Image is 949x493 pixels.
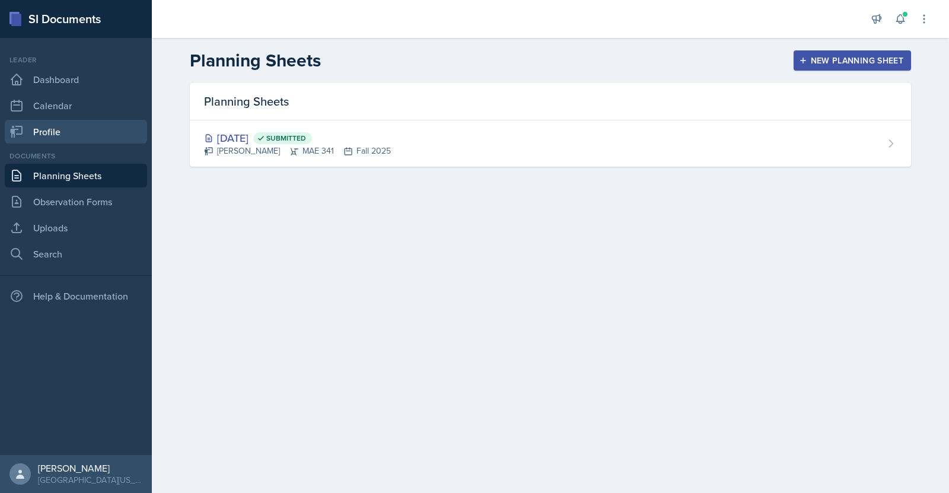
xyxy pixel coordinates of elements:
div: [DATE] [204,130,391,146]
div: [PERSON_NAME] [38,462,142,474]
div: [PERSON_NAME] MAE 341 Fall 2025 [204,145,391,157]
div: Help & Documentation [5,284,147,308]
a: Planning Sheets [5,164,147,187]
button: New Planning Sheet [794,50,911,71]
div: [GEOGRAPHIC_DATA][US_STATE] in [GEOGRAPHIC_DATA] [38,474,142,486]
span: Submitted [266,133,306,143]
div: Leader [5,55,147,65]
div: Planning Sheets [190,83,911,120]
a: Search [5,242,147,266]
a: Dashboard [5,68,147,91]
a: Calendar [5,94,147,117]
a: Uploads [5,216,147,240]
a: [DATE] Submitted [PERSON_NAME]MAE 341Fall 2025 [190,120,911,167]
a: Profile [5,120,147,144]
div: Documents [5,151,147,161]
a: Observation Forms [5,190,147,214]
h2: Planning Sheets [190,50,321,71]
div: New Planning Sheet [801,56,903,65]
